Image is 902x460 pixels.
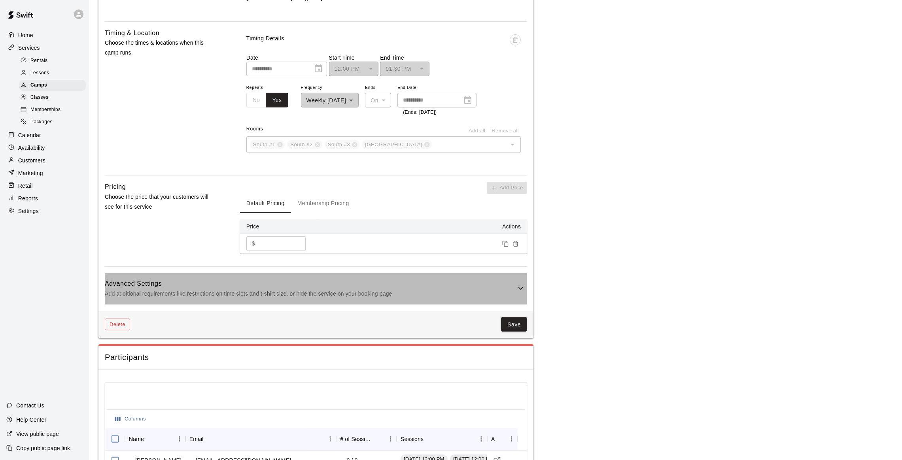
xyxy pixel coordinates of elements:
div: Advanced SettingsAdd additional requirements like restrictions on time slots and t-shirt size, or... [105,273,527,304]
p: View public page [16,430,59,438]
div: # of Sessions [340,428,374,450]
button: Menu [174,433,185,445]
p: Date [246,54,327,62]
button: Save [501,317,527,332]
a: Retail [6,180,83,192]
span: Rooms [246,126,263,132]
a: Calendar [6,129,83,141]
a: Lessons [19,67,89,79]
button: Sort [374,434,385,445]
div: Email [189,428,204,450]
span: Classes [30,94,48,102]
a: Packages [19,116,89,128]
a: Home [6,29,83,41]
div: Lessons [19,68,86,79]
p: Contact Us [16,402,44,409]
p: Choose the price that your customers will see for this service [105,192,215,212]
span: Rentals [30,57,48,65]
p: Availability [18,144,45,152]
div: Packages [19,117,86,128]
a: Classes [19,92,89,104]
button: Default Pricing [240,194,291,213]
p: Home [18,31,33,39]
span: Memberships [30,106,61,114]
div: Name [125,428,185,450]
button: Menu [506,433,518,445]
button: Remove price [511,239,521,249]
div: outlined button group [246,93,288,107]
h6: Timing & Location [105,28,159,38]
a: Marketing [6,167,83,179]
p: Services [18,44,40,52]
span: Frequency [301,83,359,93]
p: $ [252,239,255,248]
button: Menu [385,433,397,445]
button: Delete [105,319,130,331]
p: Add additional requirements like restrictions on time slots and t-shirt size, or hide the service... [105,289,516,299]
div: Actions [487,428,517,450]
button: Sort [495,434,506,445]
p: Copy public page link [16,444,70,452]
button: Duplicate price [500,239,511,249]
a: Memberships [19,104,89,116]
button: Menu [475,433,487,445]
div: Name [129,428,144,450]
a: Settings [6,205,83,217]
a: Camps [19,79,89,92]
button: Sort [424,434,435,445]
p: Start Time [329,54,378,62]
button: Yes [266,93,288,107]
p: Choose the times & locations when this camp runs. [105,38,215,58]
div: Memberships [19,104,86,115]
div: Rentals [19,55,86,66]
th: Actions [319,219,527,234]
button: Sort [203,434,214,445]
th: Price [240,219,319,234]
div: Email [185,428,337,450]
div: Classes [19,92,86,103]
p: Reports [18,194,38,202]
span: Camps [30,81,47,89]
p: (Ends: [DATE]) [403,109,471,117]
a: Services [6,42,83,54]
div: On [365,93,391,107]
div: Camps [19,80,86,91]
button: Membership Pricing [291,194,356,213]
button: Menu [324,433,336,445]
span: Packages [30,118,53,126]
p: Retail [18,182,33,190]
a: Rentals [19,55,89,67]
p: Help Center [16,416,46,424]
p: End Time [380,54,429,62]
span: Participants [105,352,527,363]
div: Reports [6,192,83,204]
p: Timing Details [246,34,284,43]
span: Ends [365,83,391,93]
h6: Advanced Settings [105,279,516,289]
a: Customers [6,155,83,166]
button: Select columns [113,413,148,425]
span: Repeats [246,83,295,93]
h6: Pricing [105,182,126,192]
span: Lessons [30,69,49,77]
p: Calendar [18,131,41,139]
p: Settings [18,207,39,215]
a: Availability [6,142,83,154]
div: Sessions [401,428,424,450]
button: Sort [144,434,155,445]
span: This booking is in the past or it already has participants, please delete from the Calendar [510,34,521,54]
div: Sessions [397,428,487,450]
span: End Date [397,83,477,93]
div: Actions [491,428,494,450]
div: # of Sessions [336,428,397,450]
p: Customers [18,156,45,164]
p: Marketing [18,169,43,177]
